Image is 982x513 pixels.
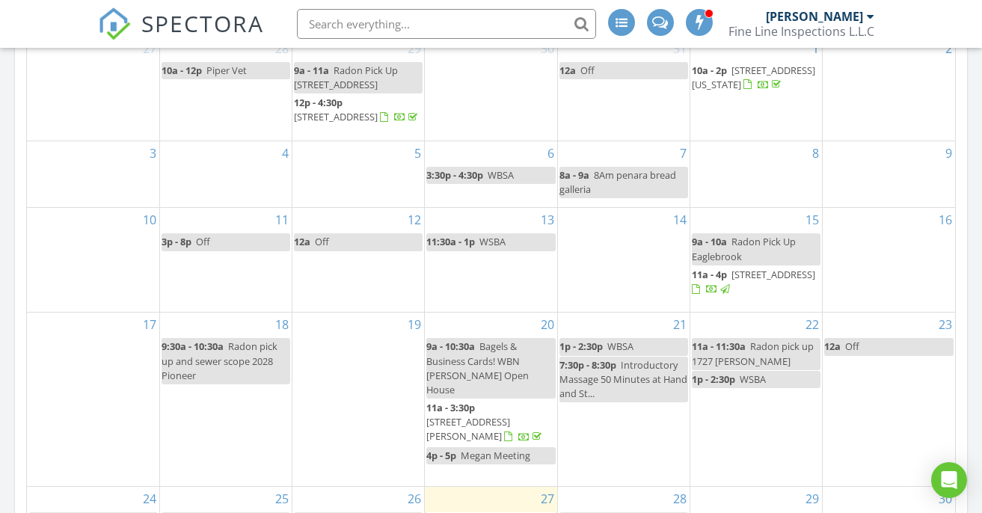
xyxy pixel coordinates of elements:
[159,141,292,208] td: Go to August 4, 2025
[206,64,247,77] span: Piper Vet
[272,487,292,511] a: Go to August 25, 2025
[405,487,424,511] a: Go to August 26, 2025
[140,208,159,232] a: Go to August 10, 2025
[803,487,822,511] a: Go to August 29, 2025
[538,208,557,232] a: Go to August 13, 2025
[315,235,329,248] span: Off
[426,399,555,446] a: 11a - 3:30p [STREET_ADDRESS][PERSON_NAME]
[692,268,727,281] span: 11a - 4p
[292,37,425,141] td: Go to July 29, 2025
[557,37,690,141] td: Go to July 31, 2025
[823,141,955,208] td: Go to August 9, 2025
[272,37,292,61] a: Go to July 28, 2025
[425,208,557,313] td: Go to August 13, 2025
[27,141,159,208] td: Go to August 3, 2025
[559,358,616,372] span: 7:30p - 8:30p
[580,64,595,77] span: Off
[690,37,822,141] td: Go to August 1, 2025
[294,64,398,91] span: Radon Pick Up [STREET_ADDRESS]
[426,168,483,182] span: 3:30p - 4:30p
[426,449,456,462] span: 4p - 5p
[936,208,955,232] a: Go to August 16, 2025
[426,235,475,248] span: 11:30a - 1p
[942,37,955,61] a: Go to August 2, 2025
[140,313,159,337] a: Go to August 17, 2025
[405,208,424,232] a: Go to August 12, 2025
[690,313,822,486] td: Go to August 22, 2025
[942,141,955,165] a: Go to August 9, 2025
[692,64,727,77] span: 10a - 2p
[692,64,815,91] a: 10a - 2p [STREET_ADDRESS][US_STATE]
[823,313,955,486] td: Go to August 23, 2025
[162,340,224,353] span: 9:30a - 10:30a
[279,141,292,165] a: Go to August 4, 2025
[488,168,514,182] span: WBSA
[27,208,159,313] td: Go to August 10, 2025
[426,340,529,396] span: Bagels & Business Cards! WBN [PERSON_NAME] Open House
[411,141,424,165] a: Go to August 5, 2025
[538,313,557,337] a: Go to August 20, 2025
[544,141,557,165] a: Go to August 6, 2025
[292,141,425,208] td: Go to August 5, 2025
[159,37,292,141] td: Go to July 28, 2025
[670,37,690,61] a: Go to July 31, 2025
[677,141,690,165] a: Go to August 7, 2025
[690,141,822,208] td: Go to August 8, 2025
[294,96,420,123] a: 12p - 4:30p [STREET_ADDRESS]
[425,141,557,208] td: Go to August 6, 2025
[845,340,859,353] span: Off
[538,37,557,61] a: Go to July 30, 2025
[559,358,687,400] span: Introductory Massage 50 Minutes at Hand and St...
[803,208,822,232] a: Go to August 15, 2025
[670,208,690,232] a: Go to August 14, 2025
[692,64,815,91] span: [STREET_ADDRESS][US_STATE]
[294,235,310,248] span: 12a
[728,24,874,39] div: Fine Line Inspections L.L.C
[692,372,735,386] span: 1p - 2:30p
[98,7,131,40] img: The Best Home Inspection Software - Spectora
[809,141,822,165] a: Go to August 8, 2025
[692,235,727,248] span: 9a - 10a
[823,37,955,141] td: Go to August 2, 2025
[692,268,815,295] a: 11a - 4p [STREET_ADDRESS]
[425,313,557,486] td: Go to August 20, 2025
[461,449,530,462] span: Megan Meeting
[272,208,292,232] a: Go to August 11, 2025
[740,372,766,386] span: WSBA
[405,313,424,337] a: Go to August 19, 2025
[297,9,596,39] input: Search everything...
[140,487,159,511] a: Go to August 24, 2025
[426,340,475,353] span: 9a - 10:30a
[27,37,159,141] td: Go to July 27, 2025
[607,340,633,353] span: WBSA
[936,487,955,511] a: Go to August 30, 2025
[294,96,343,109] span: 12p - 4:30p
[809,37,822,61] a: Go to August 1, 2025
[559,168,676,196] span: 8Am penara bread galleria
[766,9,863,24] div: [PERSON_NAME]
[162,64,202,77] span: 10a - 12p
[559,168,589,182] span: 8a - 9a
[159,208,292,313] td: Go to August 11, 2025
[196,235,210,248] span: Off
[98,20,264,52] a: SPECTORA
[559,340,603,353] span: 1p - 2:30p
[692,266,820,298] a: 11a - 4p [STREET_ADDRESS]
[141,7,264,39] span: SPECTORA
[426,401,475,414] span: 11a - 3:30p
[147,141,159,165] a: Go to August 3, 2025
[823,208,955,313] td: Go to August 16, 2025
[692,340,814,367] span: Radon pick up 1727 [PERSON_NAME]
[27,313,159,486] td: Go to August 17, 2025
[557,141,690,208] td: Go to August 7, 2025
[162,235,191,248] span: 3p - 8p
[692,235,796,262] span: Radon Pick Up Eaglebrook
[162,340,277,381] span: Radon pick up and sewer scope 2028 Pioneer
[557,208,690,313] td: Go to August 14, 2025
[479,235,506,248] span: WSBA
[670,487,690,511] a: Go to August 28, 2025
[272,313,292,337] a: Go to August 18, 2025
[426,401,544,443] a: 11a - 3:30p [STREET_ADDRESS][PERSON_NAME]
[692,340,746,353] span: 11a - 11:30a
[731,268,815,281] span: [STREET_ADDRESS]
